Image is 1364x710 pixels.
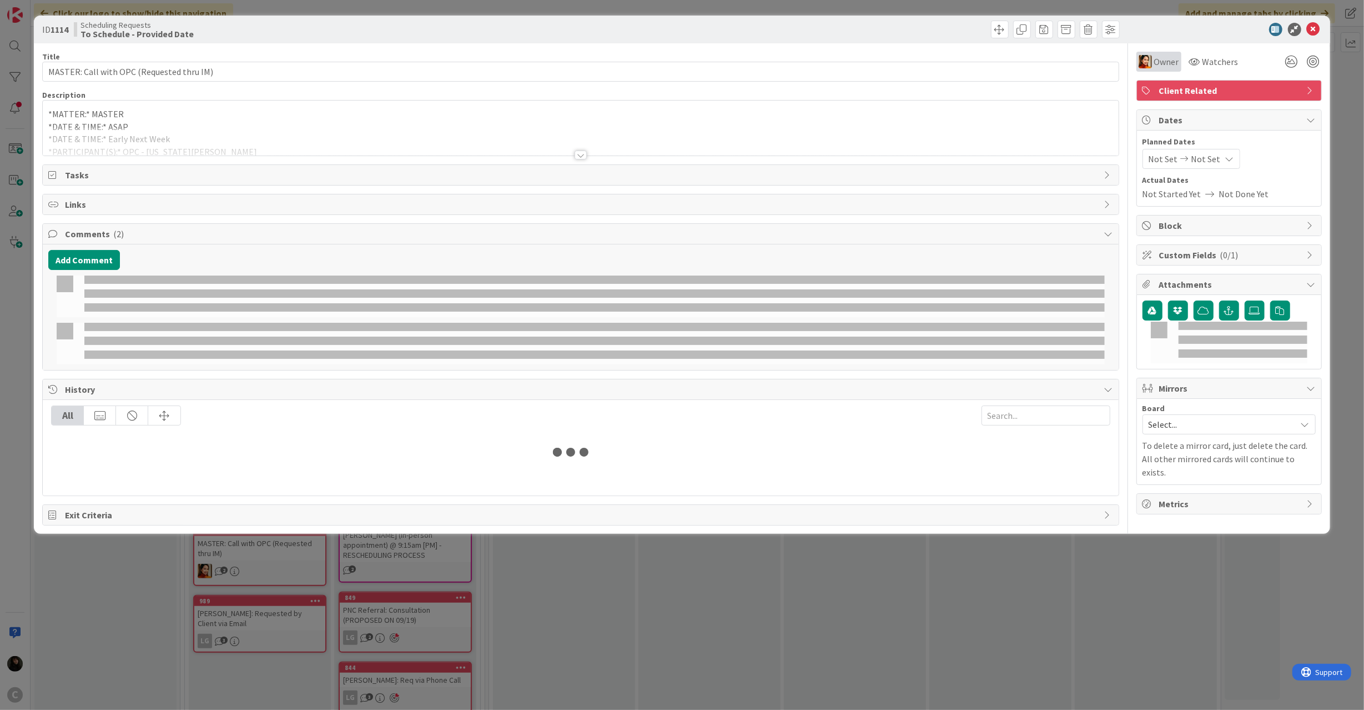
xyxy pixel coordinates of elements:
[1139,55,1152,68] img: PM
[1219,187,1269,201] span: Not Done Yet
[65,383,1098,396] span: History
[1159,382,1301,395] span: Mirrors
[65,508,1098,522] span: Exit Criteria
[65,227,1098,241] span: Comments
[1191,152,1221,166] span: Not Set
[1142,404,1165,412] span: Board
[1142,174,1316,186] span: Actual Dates
[65,198,1098,211] span: Links
[1159,84,1301,97] span: Client Related
[48,108,1113,121] p: *MATTER:* MASTER
[48,250,120,270] button: Add Comment
[23,2,51,15] span: Support
[1220,249,1239,261] span: ( 0/1 )
[1159,278,1301,291] span: Attachments
[42,90,85,100] span: Description
[42,52,60,62] label: Title
[1154,55,1179,68] span: Owner
[65,168,1098,182] span: Tasks
[1142,136,1316,148] span: Planned Dates
[48,121,1113,133] p: *DATE & TIME:* ASAP
[42,23,68,36] span: ID
[1159,219,1301,232] span: Block
[51,24,68,35] b: 1114
[982,406,1110,426] input: Search...
[1159,113,1301,127] span: Dates
[1149,417,1291,432] span: Select...
[80,21,194,29] span: Scheduling Requests
[1142,439,1316,479] p: To delete a mirror card, just delete the card. All other mirrored cards will continue to exists.
[1142,187,1201,201] span: Not Started Yet
[1159,248,1301,262] span: Custom Fields
[42,62,1119,82] input: type card name here...
[52,406,84,425] div: All
[113,228,124,239] span: ( 2 )
[80,29,194,38] b: To Schedule - Provided Date
[1202,55,1239,68] span: Watchers
[1149,152,1178,166] span: Not Set
[1159,497,1301,511] span: Metrics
